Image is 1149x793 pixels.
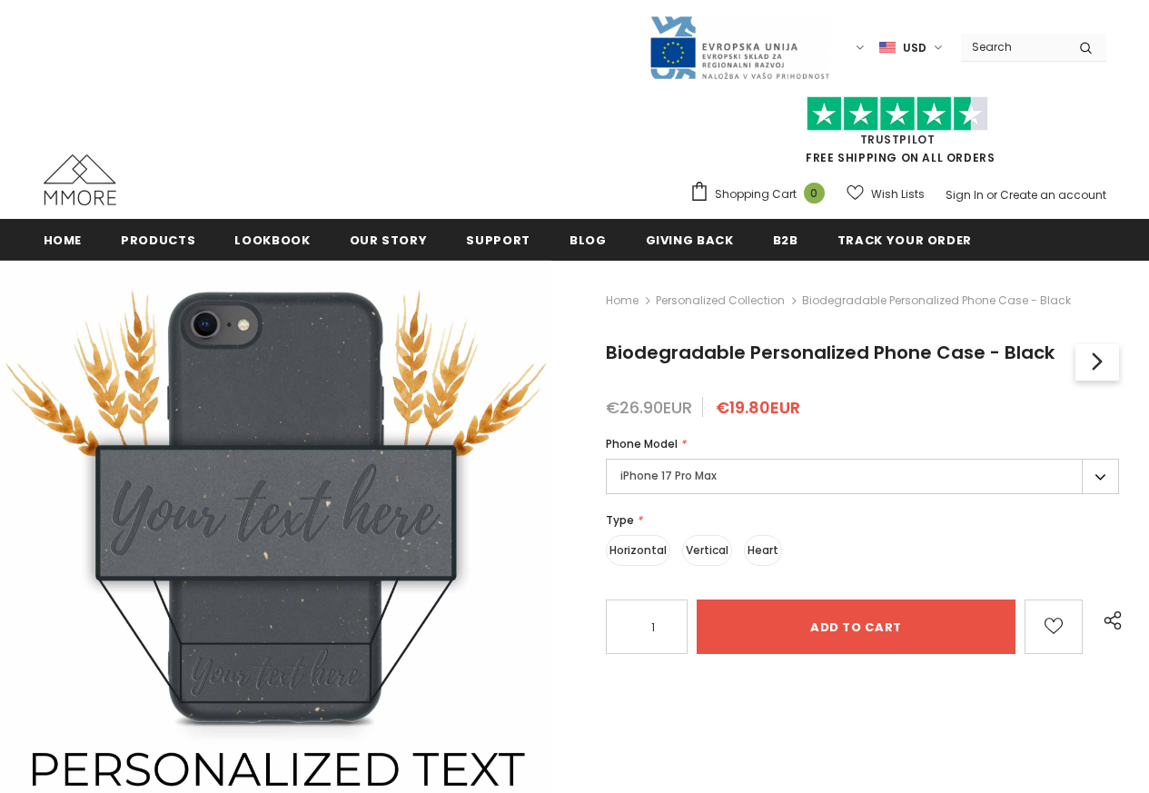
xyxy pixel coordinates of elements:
[697,600,1015,654] input: Add to cart
[682,535,732,566] label: Vertical
[646,232,734,249] span: Giving back
[903,39,926,57] span: USD
[986,187,997,203] span: or
[837,232,972,249] span: Track your order
[689,181,834,208] a: Shopping Cart 0
[649,15,830,81] img: Javni Razpis
[1000,187,1106,203] a: Create an account
[847,178,925,210] a: Wish Lists
[860,132,936,147] a: Trustpilot
[773,219,798,260] a: B2B
[234,232,310,249] span: Lookbook
[837,219,972,260] a: Track your order
[871,185,925,203] span: Wish Lists
[466,232,530,249] span: support
[570,219,607,260] a: Blog
[350,219,428,260] a: Our Story
[606,290,639,312] a: Home
[879,40,896,55] img: USD
[606,535,670,566] label: Horizontal
[234,219,310,260] a: Lookbook
[649,39,830,55] a: Javni Razpis
[570,232,607,249] span: Blog
[946,187,984,203] a: Sign In
[656,292,785,308] a: Personalized Collection
[606,436,678,451] span: Phone Model
[773,232,798,249] span: B2B
[606,459,1119,494] label: iPhone 17 Pro Max
[44,154,116,205] img: MMORE Cases
[466,219,530,260] a: support
[807,96,988,132] img: Trust Pilot Stars
[689,104,1106,165] span: FREE SHIPPING ON ALL ORDERS
[44,232,83,249] span: Home
[44,219,83,260] a: Home
[606,512,634,528] span: Type
[121,219,195,260] a: Products
[606,340,1055,365] span: Biodegradable Personalized Phone Case - Black
[121,232,195,249] span: Products
[350,232,428,249] span: Our Story
[606,396,692,419] span: €26.90EUR
[804,183,825,203] span: 0
[646,219,734,260] a: Giving back
[715,185,797,203] span: Shopping Cart
[961,34,1065,60] input: Search Site
[802,290,1071,312] span: Biodegradable Personalized Phone Case - Black
[744,535,782,566] label: Heart
[716,396,800,419] span: €19.80EUR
